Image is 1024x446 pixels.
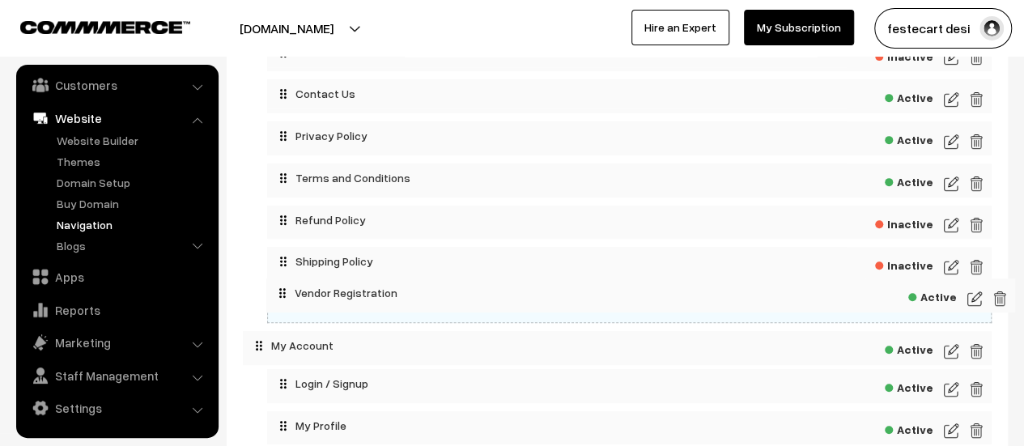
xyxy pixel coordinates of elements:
[183,8,390,49] button: [DOMAIN_NAME]
[267,79,847,108] div: Contact Us
[243,331,842,360] div: My Account
[944,174,958,193] img: edit
[944,421,958,440] img: edit
[944,342,958,361] img: edit
[20,70,213,100] a: Customers
[885,418,933,438] span: Active
[944,90,958,109] img: edit
[885,86,933,106] span: Active
[53,237,213,254] a: Blogs
[885,376,933,396] span: Active
[885,338,933,358] span: Active
[944,257,958,277] img: edit
[267,411,847,440] div: My Profile
[20,262,213,291] a: Apps
[969,257,984,277] img: delete
[874,8,1012,49] button: festecart desi
[969,132,984,151] img: delete
[969,421,984,440] img: delete
[20,295,213,325] a: Reports
[885,128,933,148] span: Active
[944,48,958,67] img: edit
[969,380,984,399] img: delete
[944,215,958,235] img: edit
[944,132,958,151] img: edit
[744,10,854,45] a: My Subscription
[631,10,729,45] a: Hire an Expert
[944,380,958,399] img: edit
[53,195,213,212] a: Buy Domain
[969,215,984,235] img: delete
[267,121,847,151] div: Privacy Policy
[53,216,213,233] a: Navigation
[969,174,984,193] img: delete
[969,342,984,361] img: delete
[875,253,933,274] span: Inactive
[53,174,213,191] a: Domain Setup
[979,16,1004,40] img: user
[969,90,984,109] img: delete
[20,328,213,357] a: Marketing
[20,361,213,390] a: Staff Management
[53,153,213,170] a: Themes
[885,170,933,190] span: Active
[20,104,213,133] a: Website
[53,132,213,149] a: Website Builder
[20,16,162,36] a: COMMMERCE
[267,247,847,276] div: Shipping Policy
[20,21,190,33] img: COMMMERCE
[20,393,213,423] a: Settings
[267,369,847,398] div: Login / Signup
[969,48,984,67] img: delete
[267,164,847,193] div: Terms and Conditions
[267,206,847,235] div: Refund Policy
[875,212,933,232] span: Inactive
